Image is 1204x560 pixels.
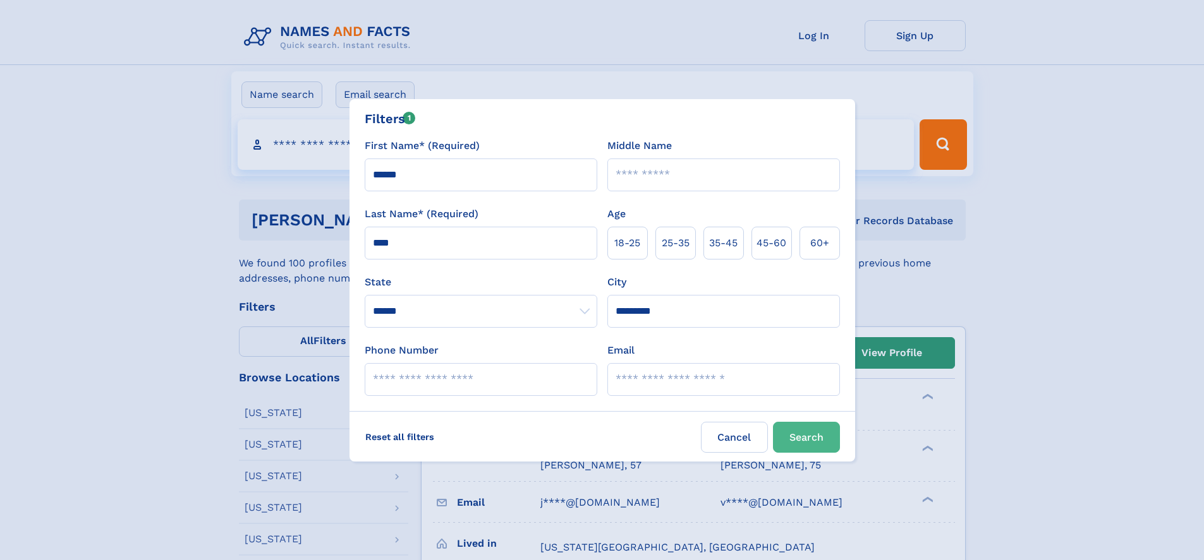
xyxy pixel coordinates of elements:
label: City [607,275,626,290]
label: State [365,275,597,290]
span: 60+ [810,235,829,251]
span: 18‑25 [614,235,640,251]
label: Age [607,206,626,222]
div: Filters [365,109,416,128]
label: Middle Name [607,138,672,153]
span: 25‑35 [662,235,690,251]
label: Reset all filters [357,422,442,452]
span: 45‑60 [757,235,786,251]
label: Cancel [701,422,768,453]
label: Last Name* (Required) [365,206,478,222]
label: Phone Number [365,343,439,358]
label: Email [607,343,635,358]
label: First Name* (Required) [365,138,480,153]
button: Search [773,422,840,453]
span: 35‑45 [709,235,738,251]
